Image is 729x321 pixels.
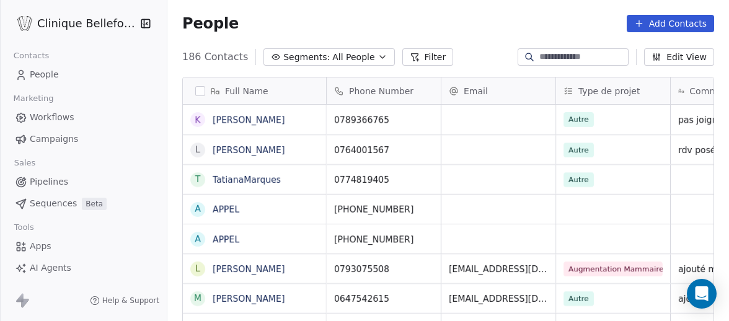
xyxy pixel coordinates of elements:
span: Autre [563,143,594,157]
a: [PERSON_NAME] [213,264,285,274]
span: Workflows [30,111,74,124]
a: [PERSON_NAME] [213,145,285,155]
div: T [195,173,201,186]
span: 0793075508 [334,263,433,275]
span: [PHONE_NUMBER] [334,203,433,216]
div: L [195,262,200,275]
a: Workflows [10,107,157,128]
span: Autre [563,172,594,187]
span: People [30,68,59,81]
span: 0789366765 [334,113,433,126]
button: Add Contacts [627,15,714,32]
span: Apps [30,240,51,253]
a: APPEL [213,204,239,214]
span: Autre [563,291,594,306]
div: L [195,143,200,156]
span: 0647542615 [334,292,433,305]
span: Beta [82,198,107,210]
div: K [195,113,200,126]
a: [PERSON_NAME] [213,115,285,125]
a: AI Agents [10,258,157,278]
span: 186 Contacts [182,50,248,64]
span: Type de projet [578,85,640,97]
span: 0774819405 [334,174,433,186]
span: All People [332,51,374,64]
span: People [182,14,239,33]
a: TatianaMarques [213,175,281,185]
a: SequencesBeta [10,193,157,214]
a: APPEL [213,234,239,244]
div: Phone Number [327,77,441,104]
span: Augmentation Mammaire [563,262,663,276]
div: A [195,232,201,245]
span: Sequences [30,197,77,210]
span: Campaigns [30,133,78,146]
div: Email [441,77,555,104]
button: Edit View [644,48,714,66]
span: Marketing [8,89,59,108]
span: Segments: [283,51,330,64]
span: Contacts [8,46,55,65]
div: A [195,203,201,216]
span: 0764001567 [334,144,433,156]
button: Clinique Bellefontaine [15,13,132,34]
div: Open Intercom Messenger [687,279,717,309]
a: Apps [10,236,157,257]
span: AI Agents [30,262,71,275]
span: Full Name [225,85,268,97]
a: Pipelines [10,172,157,192]
span: Clinique Bellefontaine [37,15,137,32]
span: Help & Support [102,296,159,306]
div: Full Name [183,77,326,104]
span: [EMAIL_ADDRESS][DOMAIN_NAME] [449,263,548,275]
a: Campaigns [10,129,157,149]
span: Tools [9,218,39,237]
a: Help & Support [90,296,159,306]
span: [EMAIL_ADDRESS][DOMAIN_NAME] [449,292,548,305]
span: Pipelines [30,175,68,188]
span: Phone Number [349,85,413,97]
a: People [10,64,157,85]
span: [PHONE_NUMBER] [334,233,433,245]
button: Filter [402,48,454,66]
span: Autre [563,112,594,127]
a: [PERSON_NAME] [213,294,285,304]
div: Type de projet [556,77,670,104]
span: Email [464,85,488,97]
span: Sales [9,154,41,172]
img: Logo_Bellefontaine_Black.png [17,16,32,31]
div: M [194,292,201,305]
